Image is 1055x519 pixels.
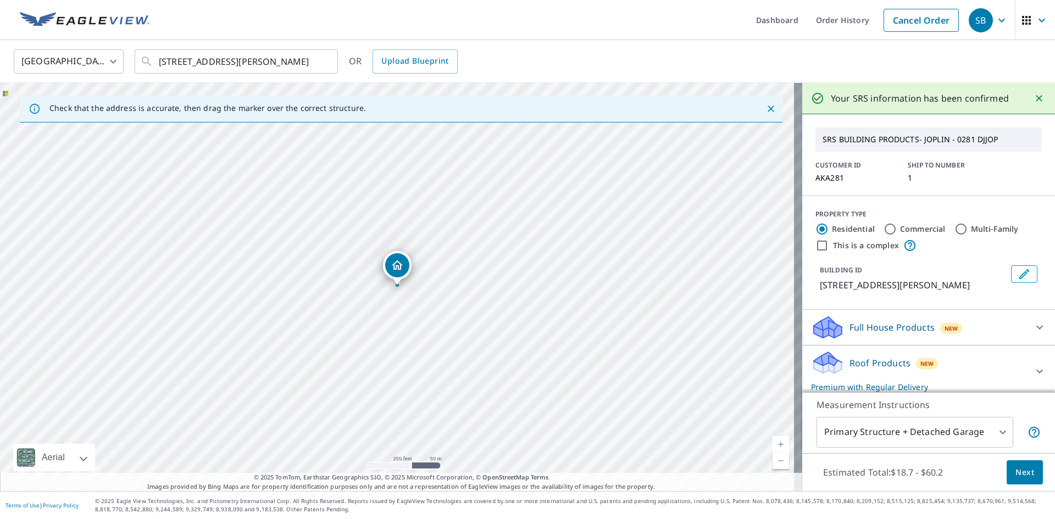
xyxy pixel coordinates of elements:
[43,501,79,509] a: Privacy Policy
[969,8,993,32] div: SB
[159,46,315,77] input: Search by address or latitude-longitude
[820,265,862,275] p: BUILDING ID
[383,251,412,285] div: Dropped pin, building 1, Residential property, 201 S 5th St Sheldon, MO 64784
[849,321,935,334] p: Full House Products
[531,473,549,481] a: Terms
[773,436,789,453] a: Current Level 17, Zoom In
[815,209,1042,219] div: PROPERTY TYPE
[482,473,529,481] a: OpenStreetMap
[349,49,458,74] div: OR
[908,160,987,170] p: SHIP TO NUMBER
[773,453,789,469] a: Current Level 17, Zoom Out
[1015,466,1034,479] span: Next
[900,224,946,235] label: Commercial
[820,278,1007,292] p: [STREET_ADDRESS][PERSON_NAME]
[832,224,875,235] label: Residential
[1011,265,1037,283] button: Edit building 1
[13,444,95,471] div: Aerial
[20,12,149,29] img: EV Logo
[908,174,987,182] p: 1
[14,46,124,77] div: [GEOGRAPHIC_DATA]
[5,501,40,509] a: Terms of Use
[1007,460,1043,485] button: Next
[818,130,1039,149] p: SRS BUILDING PRODUCTS- JOPLIN - 0281 DJJOP
[945,324,958,333] span: New
[254,473,549,482] span: © 2025 TomTom, Earthstar Geographics SIO, © 2025 Microsoft Corporation, ©
[764,102,778,116] button: Close
[817,398,1041,411] p: Measurement Instructions
[373,49,457,74] a: Upload Blueprint
[817,417,1013,448] div: Primary Structure + Detached Garage
[381,54,448,68] span: Upload Blueprint
[38,444,68,471] div: Aerial
[971,224,1019,235] label: Multi-Family
[95,497,1050,514] p: © 2025 Eagle View Technologies, Inc. and Pictometry International Corp. All Rights Reserved. Repo...
[814,460,952,484] p: Estimated Total: $18.7 - $60.2
[920,359,934,368] span: New
[815,174,895,182] p: AKA281
[849,356,910,370] p: Roof Products
[811,350,1046,393] div: Roof ProductsNewPremium with Regular Delivery
[884,9,959,32] a: Cancel Order
[49,103,366,113] p: Check that the address is accurate, then drag the marker over the correct structure.
[831,92,1009,105] p: Your SRS information has been confirmed
[1032,91,1046,105] button: Close
[5,502,79,509] p: |
[811,314,1046,341] div: Full House ProductsNew
[811,381,1026,393] p: Premium with Regular Delivery
[833,240,899,251] label: This is a complex
[815,160,895,170] p: CUSTOMER ID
